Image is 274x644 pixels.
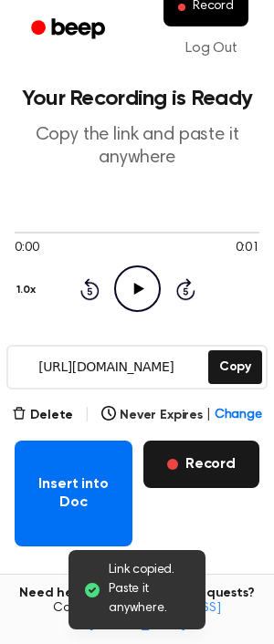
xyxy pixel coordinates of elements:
a: [EMAIL_ADDRESS][DOMAIN_NAME] [89,602,221,631]
button: Record [143,441,259,488]
button: Insert into Doc [15,441,132,546]
span: Link copied. Paste it anywhere. [109,561,191,618]
button: Copy [208,350,262,384]
h1: Your Recording is Ready [15,88,259,109]
span: 0:01 [236,239,259,258]
span: | [206,406,211,425]
a: Log Out [167,26,256,70]
button: Delete [12,406,73,425]
a: Beep [18,12,121,47]
button: 1.0x [15,275,42,306]
button: Never Expires|Change [101,406,262,425]
span: 0:00 [15,239,38,258]
p: Copy the link and paste it anywhere [15,124,259,170]
span: Change [215,406,262,425]
span: | [84,404,90,426]
span: Contact us [11,601,263,633]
